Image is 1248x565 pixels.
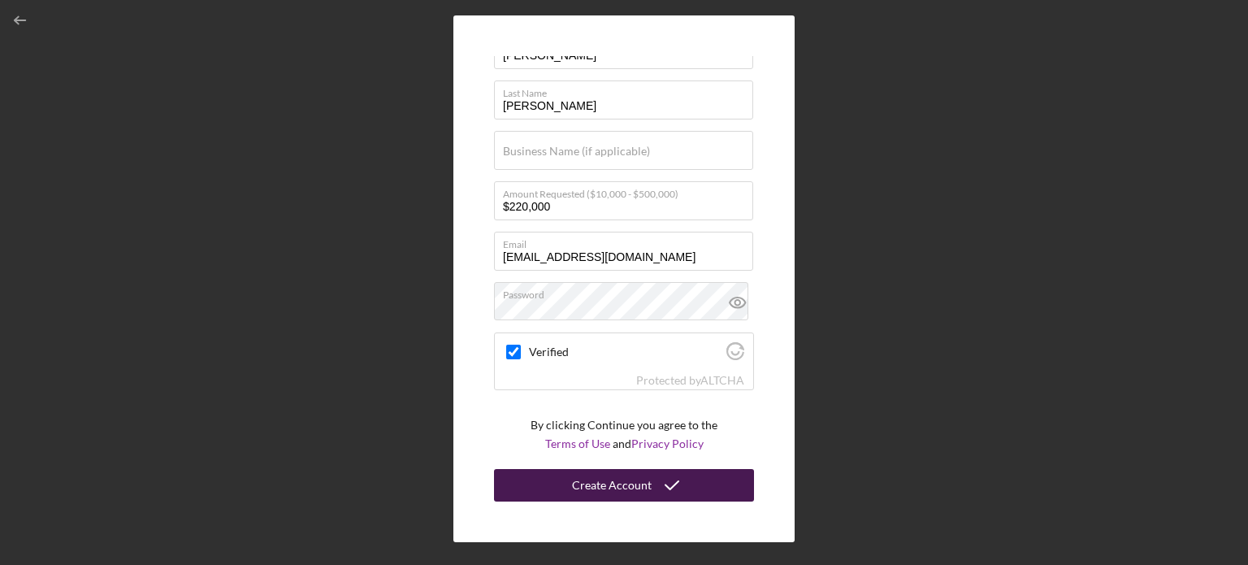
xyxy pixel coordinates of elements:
label: Email [503,233,753,250]
label: Password [503,283,753,301]
label: Amount Requested ($10,000 - $500,000) [503,182,753,200]
a: Terms of Use [545,437,610,450]
label: Verified [529,346,721,359]
div: Create Account [572,469,652,502]
div: Protected by [636,374,744,387]
p: By clicking Continue you agree to the and [531,416,717,453]
a: Privacy Policy [631,437,704,450]
button: Create Account [494,469,754,502]
a: Visit Altcha.org [726,349,744,363]
label: Business Name (if applicable) [503,145,650,158]
label: Last Name [503,81,753,99]
a: Visit Altcha.org [700,373,744,387]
